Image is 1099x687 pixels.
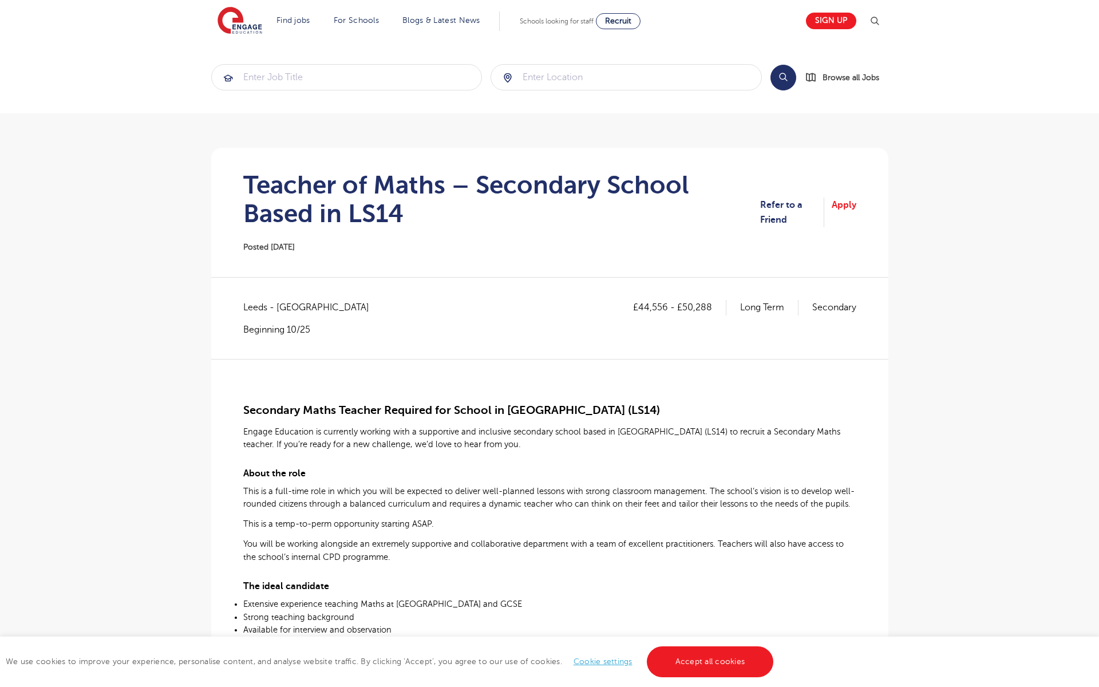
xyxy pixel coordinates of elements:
span: Extensive experience teaching Maths at [GEOGRAPHIC_DATA] and GCSE [243,599,522,609]
input: Submit [212,65,482,90]
span: Engage Education is currently working with a supportive and inclusive secondary school based in [... [243,427,840,449]
a: Refer to a Friend [760,198,824,228]
a: For Schools [334,16,379,25]
a: Recruit [596,13,641,29]
a: Accept all cookies [647,646,774,677]
p: £44,556 - £50,288 [633,300,726,315]
a: Find jobs [276,16,310,25]
h1: Teacher of Maths – Secondary School Based in LS14 [243,171,761,228]
img: Engage Education [218,7,262,35]
span: About the role [243,468,306,479]
span: Secondary Maths Teacher Required for School in [GEOGRAPHIC_DATA] (LS14) [243,404,660,417]
span: Available for interview and observation [243,625,392,634]
div: Submit [491,64,762,90]
span: Posted [DATE] [243,243,295,251]
p: Beginning 10/25 [243,323,381,336]
p: Long Term [740,300,798,315]
p: Secondary [812,300,856,315]
span: This is a full-time role in which you will be expected to deliver well-planned lessons with stron... [243,487,855,508]
span: Browse all Jobs [823,71,879,84]
a: Apply [832,198,856,228]
span: Leeds - [GEOGRAPHIC_DATA] [243,300,381,315]
a: Browse all Jobs [805,71,888,84]
span: Schools looking for staff [520,17,594,25]
a: Blogs & Latest News [402,16,480,25]
a: Sign up [806,13,856,29]
span: We use cookies to improve your experience, personalise content, and analyse website traffic. By c... [6,657,776,666]
a: Cookie settings [574,657,632,666]
input: Submit [491,65,761,90]
span: You will be working alongside an extremely supportive and collaborative department with a team of... [243,539,844,561]
span: This is a temp-to-perm opportunity starting ASAP. [243,519,434,528]
span: The ideal candidate [243,581,329,591]
button: Search [770,65,796,90]
span: Recruit [605,17,631,25]
span: Strong teaching background [243,613,354,622]
div: Submit [211,64,483,90]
